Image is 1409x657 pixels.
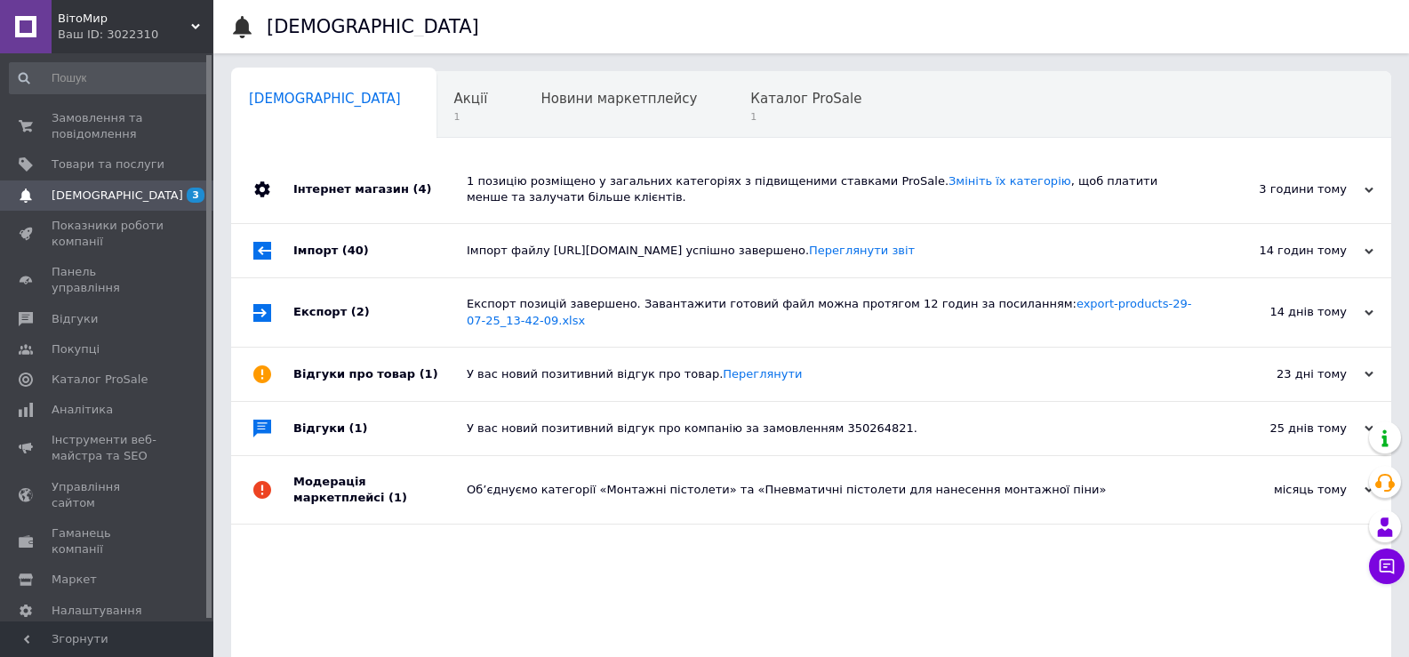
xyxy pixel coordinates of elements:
[949,174,1071,188] a: Змініть їх категорію
[52,402,113,418] span: Аналітика
[52,572,97,588] span: Маркет
[467,243,1196,259] div: Імпорт файлу [URL][DOMAIN_NAME] успішно завершено.
[293,456,467,524] div: Модерація маркетплейсі
[351,305,370,318] span: (2)
[58,11,191,27] span: ВітоМир
[540,91,697,107] span: Новини маркетплейсу
[293,156,467,223] div: Інтернет магазин
[52,432,164,464] span: Інструменти веб-майстра та SEO
[349,421,368,435] span: (1)
[52,110,164,142] span: Замовлення та повідомлення
[809,244,915,257] a: Переглянути звіт
[52,341,100,357] span: Покупці
[52,311,98,327] span: Відгуки
[52,188,183,204] span: [DEMOGRAPHIC_DATA]
[420,367,438,381] span: (1)
[412,182,431,196] span: (4)
[52,525,164,557] span: Гаманець компанії
[1196,482,1373,498] div: місяць тому
[293,278,467,346] div: Експорт
[293,224,467,277] div: Імпорт
[467,297,1191,326] a: export-products-29-07-25_13-42-09.xlsx
[52,479,164,511] span: Управління сайтом
[1196,304,1373,320] div: 14 днів тому
[52,603,142,619] span: Налаштування
[58,27,213,43] div: Ваш ID: 3022310
[267,16,479,37] h1: [DEMOGRAPHIC_DATA]
[467,173,1196,205] div: 1 позицію розміщено у загальних категоріях з підвищеними ставками ProSale. , щоб платити менше та...
[293,348,467,401] div: Відгуки про товар
[1196,181,1373,197] div: 3 години тому
[187,188,204,203] span: 3
[1196,421,1373,437] div: 25 днів тому
[750,110,861,124] span: 1
[723,367,802,381] a: Переглянути
[52,264,164,296] span: Панель управління
[52,372,148,388] span: Каталог ProSale
[467,296,1196,328] div: Експорт позицій завершено. Завантажити готовий файл можна протягом 12 годин за посиланням:
[467,366,1196,382] div: У вас новий позитивний відгук про товар.
[388,491,407,504] span: (1)
[750,91,861,107] span: Каталог ProSale
[1196,366,1373,382] div: 23 дні тому
[9,62,210,94] input: Пошук
[454,91,488,107] span: Акції
[1369,549,1405,584] button: Чат з покупцем
[467,482,1196,498] div: Об’єднуємо категорії «Монтажні пістолети» та «Пневматичні пістолети для нанесення монтажної піни»
[52,218,164,250] span: Показники роботи компанії
[293,402,467,455] div: Відгуки
[52,156,164,172] span: Товари та послуги
[342,244,369,257] span: (40)
[467,421,1196,437] div: У вас новий позитивний відгук про компанію за замовленням 350264821.
[249,91,401,107] span: [DEMOGRAPHIC_DATA]
[1196,243,1373,259] div: 14 годин тому
[454,110,488,124] span: 1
